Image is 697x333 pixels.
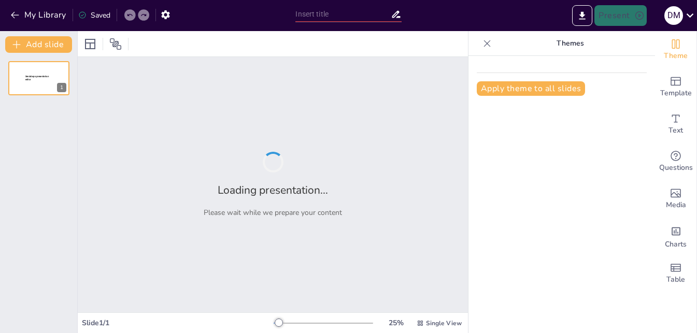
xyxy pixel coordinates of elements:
div: Saved [78,10,110,20]
div: Slide 1 / 1 [82,318,274,328]
button: Apply theme to all slides [477,81,585,96]
div: Get real-time input from your audience [655,143,696,180]
span: Charts [665,239,687,250]
span: Text [668,125,683,136]
span: Single View [426,319,462,327]
span: Questions [659,162,693,173]
button: Add slide [5,36,72,53]
div: d m [664,6,683,25]
p: Themes [495,31,645,56]
div: Add ready made slides [655,68,696,106]
div: Add charts and graphs [655,218,696,255]
p: Please wait while we prepare your content [204,208,342,218]
span: Table [666,274,685,285]
span: Media [666,199,686,211]
div: Layout [82,36,98,52]
button: Present [594,5,646,26]
span: Template [660,88,692,99]
div: 25 % [383,318,408,328]
input: Insert title [295,7,390,22]
div: 1 [57,83,66,92]
div: Add text boxes [655,106,696,143]
div: Add a table [655,255,696,292]
button: My Library [8,7,70,23]
div: Add images, graphics, shapes or video [655,180,696,218]
div: Change the overall theme [655,31,696,68]
h2: Loading presentation... [218,183,328,197]
div: 1 [8,61,69,95]
span: Position [109,38,122,50]
span: Sendsteps presentation editor [25,75,49,81]
span: Theme [664,50,688,62]
button: Export to PowerPoint [572,5,592,26]
button: d m [664,5,683,26]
